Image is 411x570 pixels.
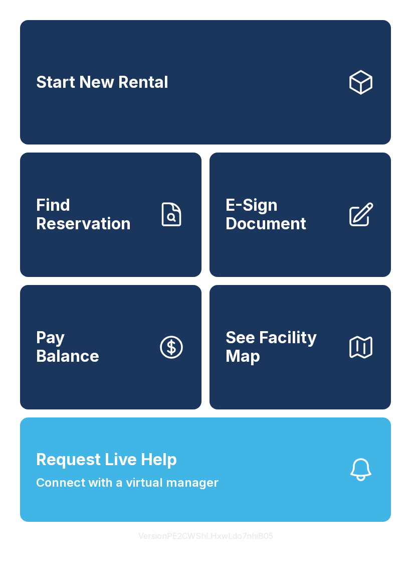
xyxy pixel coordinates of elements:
a: E-Sign Document [210,153,391,277]
button: See Facility Map [210,285,391,409]
button: VersionPE2CWShLHxwLdo7nhiB05 [130,522,281,550]
span: See Facility Map [226,329,339,365]
button: Request Live HelpConnect with a virtual manager [20,417,391,522]
span: E-Sign Document [226,196,339,233]
span: Pay Balance [36,329,99,365]
a: Start New Rental [20,20,391,145]
a: Find Reservation [20,153,201,277]
span: Request Live Help [36,448,177,472]
a: PayBalance [20,285,201,409]
span: Start New Rental [36,73,168,92]
span: Connect with a virtual manager [36,474,219,492]
span: Find Reservation [36,196,149,233]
